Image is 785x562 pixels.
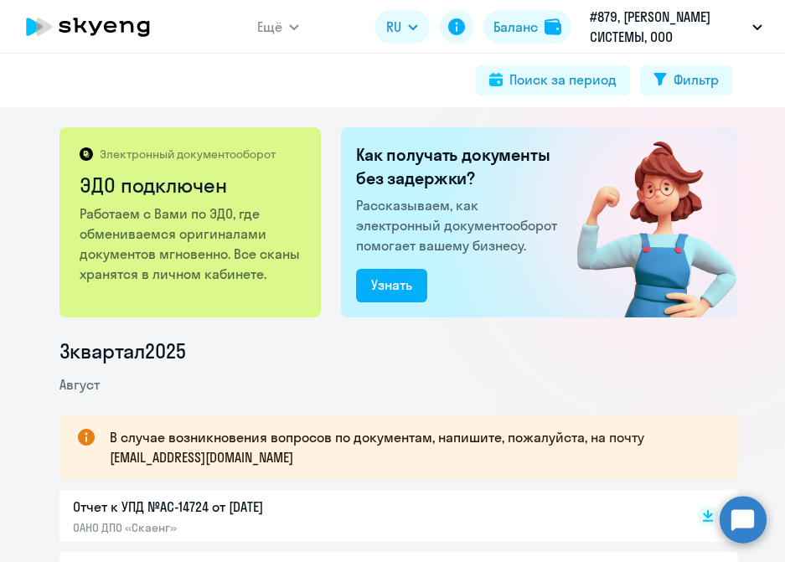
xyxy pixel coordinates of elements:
a: Отчет к УПД №AC-14724 от [DATE]ОАНО ДПО «Скаенг» [73,497,663,535]
h2: Как получать документы без задержки? [356,143,564,190]
button: Ещё [257,10,299,44]
button: Узнать [356,269,427,302]
p: В случае возникновения вопросов по документам, напишите, пожалуйста, на почту [EMAIL_ADDRESS][DOM... [110,427,708,467]
span: RU [386,17,401,37]
button: #879, [PERSON_NAME] СИСТЕМЫ, ООО [581,7,771,47]
button: Фильтр [640,65,732,95]
p: Электронный документооборот [100,147,276,162]
p: #879, [PERSON_NAME] СИСТЕМЫ, ООО [590,7,746,47]
button: Поиск за период [476,65,630,95]
img: connected [550,127,738,317]
button: RU [374,10,430,44]
span: Ещё [257,17,282,37]
li: 3 квартал 2025 [59,338,738,364]
button: Балансbalance [483,10,571,44]
div: Баланс [493,17,538,37]
h2: ЭДО подключен [80,172,303,199]
img: balance [545,18,561,35]
p: Рассказываем, как электронный документооборот помогает вашему бизнесу. [356,195,564,255]
div: Поиск за период [509,70,617,90]
span: Август [59,376,100,393]
p: Работаем с Вами по ЭДО, где обмениваемся оригиналами документов мгновенно. Все сканы хранятся в л... [80,204,303,284]
div: Фильтр [674,70,719,90]
p: ОАНО ДПО «Скаенг» [73,520,425,535]
div: Узнать [371,275,412,295]
p: Отчет к УПД №AC-14724 от [DATE] [73,497,425,517]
